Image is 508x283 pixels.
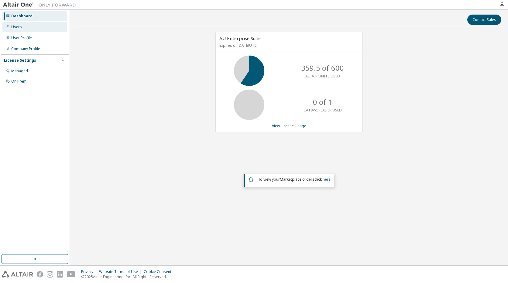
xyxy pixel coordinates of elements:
div: Users [11,25,22,29]
div: User Profile [11,36,32,40]
img: Altair One [3,2,79,8]
img: linkedin.svg [57,271,63,278]
div: License Settings [4,58,36,63]
img: instagram.svg [47,271,53,278]
img: youtube.svg [67,271,76,278]
div: Company Profile [11,46,40,51]
span: AU Enterprise Suite [219,35,261,41]
div: On Prem [11,79,26,84]
p: 0 of 1 [313,97,332,107]
div: Cookie Consent [144,269,175,274]
em: Marketplace orders [280,177,314,182]
img: facebook.svg [37,271,43,278]
div: Dashboard [11,14,33,19]
button: Contact Sales [467,15,501,25]
img: altair_logo.svg [2,271,33,278]
div: Website Terms of Use [99,269,144,274]
a: View License Usage [272,123,306,128]
p: 359.5 of 600 [301,63,344,73]
div: Privacy [81,269,99,274]
span: To view your click [258,177,331,182]
p: © 2025 Altair Engineering, Inc. All Rights Reserved. [81,274,175,279]
div: Managed [11,69,28,73]
a: here [323,177,331,182]
p: CATIAV5READER USED [304,107,342,113]
p: Expires on [DATE] UTC [219,43,357,48]
p: ALTAIR UNITS USED [305,73,340,79]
